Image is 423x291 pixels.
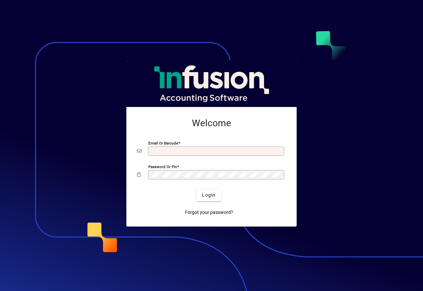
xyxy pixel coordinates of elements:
[185,209,233,216] span: Forgot your password?
[197,189,221,201] button: Login
[137,118,286,129] h2: Welcome
[182,207,236,219] a: Forgot your password?
[148,141,178,145] mat-label: Email or Barcode
[202,192,215,199] span: Login
[148,164,177,169] mat-label: Password or Pin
